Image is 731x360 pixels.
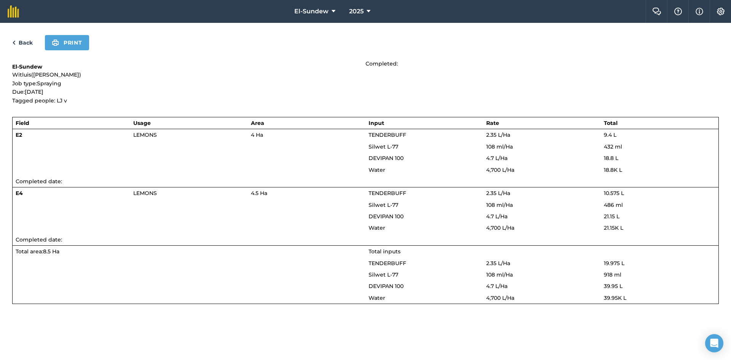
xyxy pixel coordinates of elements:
[365,117,483,129] th: Input
[601,199,718,211] td: 486 ml
[601,141,718,152] td: 432 ml
[13,176,719,187] td: Completed date:
[52,38,59,47] img: svg+xml;base64,PHN2ZyB4bWxucz0iaHR0cDovL3d3dy53My5vcmcvMjAwMC9zdmciIHdpZHRoPSIxOSIgaGVpZ2h0PSIyNC...
[13,246,365,258] td: Total area : 8.5 Ha
[483,269,601,280] td: 108 ml / Ha
[483,141,601,152] td: 108 ml / Ha
[12,38,33,47] a: Back
[294,7,329,16] span: El-Sundew
[674,8,683,15] img: A question mark icon
[130,117,248,129] th: Usage
[365,59,719,68] p: Completed:
[365,129,483,141] td: TENDERBUFF
[248,129,365,141] td: 4 Ha
[696,7,703,16] img: svg+xml;base64,PHN2ZyB4bWxucz0iaHR0cDovL3d3dy53My5vcmcvMjAwMC9zdmciIHdpZHRoPSIxNyIgaGVpZ2h0PSIxNy...
[601,269,718,280] td: 918 ml
[601,292,718,304] td: 39.95K L
[12,79,365,88] p: Job type: Spraying
[601,129,718,141] td: 9.4 L
[483,280,601,292] td: 4.7 L / Ha
[16,131,22,138] strong: E2
[12,63,365,70] h1: El-Sundew
[12,38,16,47] img: svg+xml;base64,PHN2ZyB4bWxucz0iaHR0cDovL3d3dy53My5vcmcvMjAwMC9zdmciIHdpZHRoPSI5IiBoZWlnaHQ9IjI0Ii...
[483,164,601,176] td: 4,700 L / Ha
[45,35,89,50] button: Print
[12,70,365,79] p: Witluis([PERSON_NAME])
[483,152,601,164] td: 4.7 L / Ha
[8,5,19,18] img: fieldmargin Logo
[130,129,248,141] td: LEMONS
[601,258,718,269] td: 19.975 L
[483,187,601,199] td: 2.35 L / Ha
[365,269,483,280] td: Silwet L-77
[365,199,483,211] td: Silwet L-77
[349,7,364,16] span: 2025
[13,234,719,246] td: Completed date:
[601,222,718,234] td: 21.15K L
[483,129,601,141] td: 2.35 L / Ha
[12,88,365,96] p: Due: [DATE]
[601,211,718,222] td: 21.15 L
[483,258,601,269] td: 2.35 L / Ha
[365,280,483,292] td: DEVIPAN 100
[365,246,719,258] td: Total inputs
[248,117,365,129] th: Area
[365,292,483,304] td: Water
[365,152,483,164] td: DEVIPAN 100
[716,8,725,15] img: A cog icon
[248,187,365,199] td: 4.5 Ha
[483,117,601,129] th: Rate
[601,164,718,176] td: 18.8K L
[12,96,365,105] p: Tagged people: LJ v
[16,190,23,197] strong: E4
[601,152,718,164] td: 18.8 L
[483,222,601,234] td: 4,700 L / Ha
[365,258,483,269] td: TENDERBUFF
[601,280,718,292] td: 39.95 L
[365,211,483,222] td: DEVIPAN 100
[652,8,661,15] img: Two speech bubbles overlapping with the left bubble in the forefront
[483,211,601,222] td: 4.7 L / Ha
[365,141,483,152] td: Silwet L-77
[483,292,601,304] td: 4,700 L / Ha
[365,187,483,199] td: TENDERBUFF
[601,117,718,129] th: Total
[130,187,248,199] td: LEMONS
[483,199,601,211] td: 108 ml / Ha
[365,222,483,234] td: Water
[601,187,718,199] td: 10.575 L
[13,117,130,129] th: Field
[705,334,723,352] div: Open Intercom Messenger
[365,164,483,176] td: Water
